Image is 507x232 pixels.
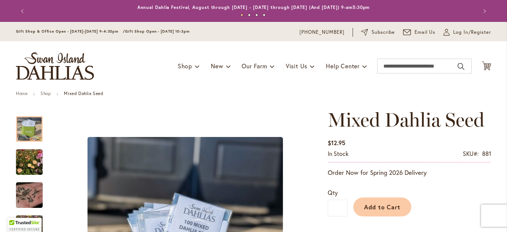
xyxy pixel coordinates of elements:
span: Email Us [415,29,436,36]
a: Subscribe [361,29,395,36]
span: Gift Shop Open - [DATE] 10-3pm [125,29,190,34]
strong: Mixed Dahlia Seed [64,91,103,96]
button: 4 of 4 [263,14,265,16]
span: New [211,62,223,70]
span: Subscribe [372,29,395,36]
a: store logo [16,52,94,80]
button: 1 of 4 [241,14,243,16]
div: Mixed Dahlia Seed [16,109,50,142]
iframe: Launch Accessibility Center [6,206,26,226]
button: 2 of 4 [248,14,251,16]
span: Add to Cart [364,203,401,211]
button: Next [476,4,491,19]
a: Home [16,91,27,96]
img: Swan Island Dahlias - Dahlia Seed [3,177,56,213]
div: Swan Island Dahlias - Dahlia Seedlings [16,142,50,175]
a: Email Us [403,29,436,36]
span: Shop [178,62,192,70]
a: [PHONE_NUMBER] [300,29,344,36]
strong: SKU [463,150,479,157]
span: Log In/Register [453,29,491,36]
img: Swan Island Dahlias - Dahlia Seedlings [3,144,56,180]
span: Qty [328,189,338,196]
a: Annual Dahlia Festival, August through [DATE] - [DATE] through [DATE] (And [DATE]) 9-am5:30pm [137,4,370,10]
span: Mixed Dahlia Seed [328,108,484,131]
span: Our Farm [242,62,267,70]
span: Help Center [326,62,360,70]
a: Log In/Register [444,29,491,36]
button: Previous [16,4,31,19]
a: Shop [40,91,51,96]
button: 3 of 4 [255,14,258,16]
p: Order Now for Spring 2026 Delivery [328,168,491,177]
div: Availability [328,150,349,158]
div: 881 [482,150,491,158]
button: Add to Cart [353,197,411,216]
span: Gift Shop & Office Open - [DATE]-[DATE] 9-4:30pm / [16,29,125,34]
div: Swan Island Dahlias - Dahlia Seed [16,175,50,208]
span: $12.95 [328,139,345,147]
span: Visit Us [286,62,307,70]
span: In stock [328,150,349,157]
